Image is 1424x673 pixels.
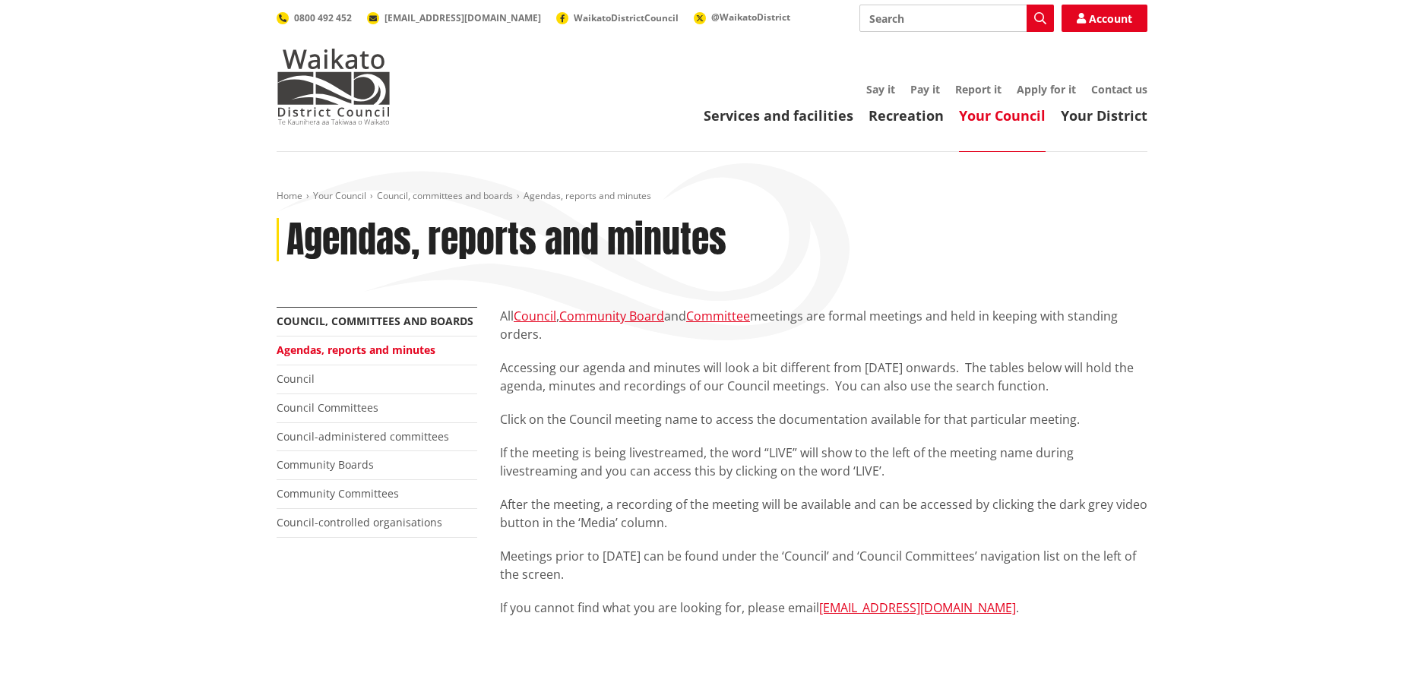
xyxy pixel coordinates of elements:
[955,82,1002,96] a: Report it
[514,308,556,324] a: Council
[377,189,513,202] a: Council, committees and boards
[277,190,1147,203] nav: breadcrumb
[277,486,399,501] a: Community Committees
[277,49,391,125] img: Waikato District Council - Te Kaunihera aa Takiwaa o Waikato
[859,5,1054,32] input: Search input
[313,189,366,202] a: Your Council
[277,457,374,472] a: Community Boards
[294,11,352,24] span: 0800 492 452
[286,218,726,262] h1: Agendas, reports and minutes
[277,400,378,415] a: Council Committees
[500,359,1134,394] span: Accessing our agenda and minutes will look a bit different from [DATE] onwards. The tables below ...
[524,189,651,202] span: Agendas, reports and minutes
[500,410,1147,428] p: Click on the Council meeting name to access the documentation available for that particular meeting.
[1017,82,1076,96] a: Apply for it
[500,599,1147,617] p: If you cannot find what you are looking for, please email .
[1062,5,1147,32] a: Account
[277,314,473,328] a: Council, committees and boards
[559,308,664,324] a: Community Board
[866,82,895,96] a: Say it
[704,106,853,125] a: Services and facilities
[686,308,750,324] a: Committee
[1061,106,1147,125] a: Your District
[711,11,790,24] span: @WaikatoDistrict
[1091,82,1147,96] a: Contact us
[500,495,1147,532] p: After the meeting, a recording of the meeting will be available and can be accessed by clicking t...
[959,106,1046,125] a: Your Council
[277,515,442,529] a: Council-controlled organisations
[910,82,940,96] a: Pay it
[500,547,1147,583] p: Meetings prior to [DATE] can be found under the ‘Council’ and ‘Council Committees’ navigation lis...
[694,11,790,24] a: @WaikatoDistrict
[277,11,352,24] a: 0800 492 452
[574,11,679,24] span: WaikatoDistrictCouncil
[277,429,449,444] a: Council-administered committees
[384,11,541,24] span: [EMAIL_ADDRESS][DOMAIN_NAME]
[869,106,944,125] a: Recreation
[277,189,302,202] a: Home
[819,599,1016,616] a: [EMAIL_ADDRESS][DOMAIN_NAME]
[277,371,315,386] a: Council
[367,11,541,24] a: [EMAIL_ADDRESS][DOMAIN_NAME]
[500,307,1147,343] p: All , and meetings are formal meetings and held in keeping with standing orders.
[277,343,435,357] a: Agendas, reports and minutes
[556,11,679,24] a: WaikatoDistrictCouncil
[500,444,1147,480] p: If the meeting is being livestreamed, the word “LIVE” will show to the left of the meeting name d...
